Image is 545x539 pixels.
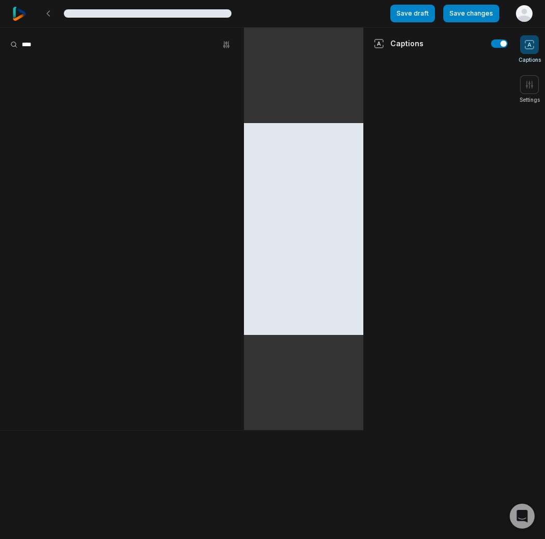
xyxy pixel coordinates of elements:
div: Captions [374,38,424,49]
button: Save draft [390,5,435,22]
div: Open Intercom Messenger [510,504,535,529]
button: Save changes [443,5,499,22]
button: Settings [520,75,540,104]
img: reap [12,7,26,21]
span: Settings [520,96,540,104]
div: Lorem ipsum dolor sit amet, consectetur adipiscing elit [64,9,231,18]
span: Captions [519,56,541,64]
button: Captions [519,35,541,64]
